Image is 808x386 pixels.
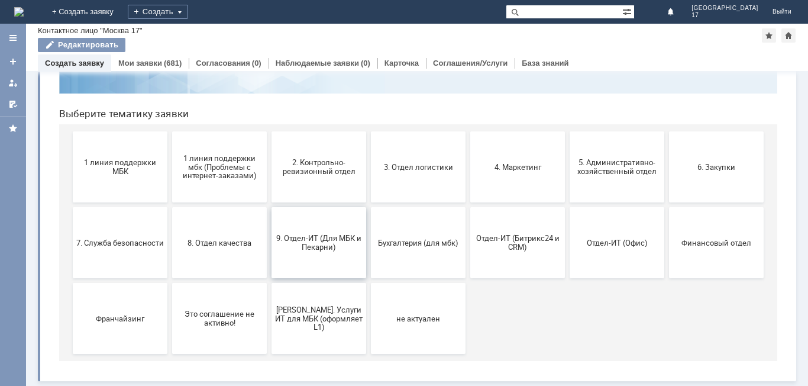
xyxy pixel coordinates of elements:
[691,12,758,19] span: 17
[128,5,188,19] div: Создать
[14,7,24,17] a: Перейти на домашнюю страницу
[45,59,104,67] a: Создать заявку
[321,218,416,289] button: Бухгалтерия (для мбк)
[14,7,24,17] img: logo
[23,218,118,289] button: 7. Служба безопасности
[250,29,487,41] label: Воспользуйтесь поиском
[325,324,412,333] span: не актуален
[520,142,615,213] button: 5. Административно-хозяйственный отдел
[196,59,250,67] a: Согласования
[623,249,710,258] span: Финансовый отдел
[118,59,162,67] a: Мои заявки
[27,169,114,186] span: 1 линия поддержки МБК
[321,142,416,213] button: 3. Отдел логистики
[619,142,714,213] button: 6. Закупки
[421,142,515,213] button: 4. Маркетинг
[522,59,568,67] a: База знаний
[222,142,316,213] button: 2. Контрольно-ревизионный отдел
[122,294,217,365] button: Это соглашение не активно!
[421,218,515,289] button: Отдел-ИТ (Битрикс24 и CRM)
[23,142,118,213] button: 1 линия поддержки МБК
[622,5,634,17] span: Расширенный поиск
[122,218,217,289] button: 8. Отдел качества
[781,28,796,43] div: Сделать домашней страницей
[122,142,217,213] button: 1 линия поддержки мбк (Проблемы с интернет-заказами)
[9,118,728,130] header: Выберите тематику заявки
[325,173,412,182] span: 3. Отдел логистики
[126,320,214,338] span: Это соглашение не активно!
[252,59,261,67] div: (0)
[523,169,611,186] span: 5. Административно-хозяйственный отдел
[164,59,182,67] div: (681)
[384,59,419,67] a: Карточка
[520,218,615,289] button: Отдел-ИТ (Офис)
[4,73,22,92] a: Мои заявки
[225,169,313,186] span: 2. Контрольно-ревизионный отдел
[424,245,512,262] span: Отдел-ИТ (Битрикс24 и CRM)
[222,218,316,289] button: 9. Отдел-ИТ (Для МБК и Пекарни)
[691,5,758,12] span: [GEOGRAPHIC_DATA]
[433,59,508,67] a: Соглашения/Услуги
[321,294,416,365] button: не актуален
[23,294,118,365] button: Франчайзинг
[762,28,776,43] div: Добавить в избранное
[361,59,370,67] div: (0)
[225,245,313,262] span: 9. Отдел-ИТ (Для МБК и Пекарни)
[126,249,214,258] span: 8. Отдел качества
[27,249,114,258] span: 7. Служба безопасности
[225,316,313,342] span: [PERSON_NAME]. Услуги ИТ для МБК (оформляет L1)
[623,173,710,182] span: 6. Закупки
[4,95,22,114] a: Мои согласования
[276,59,359,67] a: Наблюдаемые заявки
[424,173,512,182] span: 4. Маркетинг
[126,164,214,191] span: 1 линия поддержки мбк (Проблемы с интернет-заказами)
[4,52,22,71] a: Создать заявку
[222,294,316,365] button: [PERSON_NAME]. Услуги ИТ для МБК (оформляет L1)
[27,324,114,333] span: Франчайзинг
[250,53,487,75] input: Например, почта или справка
[325,249,412,258] span: Бухгалтерия (для мбк)
[523,249,611,258] span: Отдел-ИТ (Офис)
[38,26,143,35] div: Контактное лицо "Москва 17"
[619,218,714,289] button: Финансовый отдел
